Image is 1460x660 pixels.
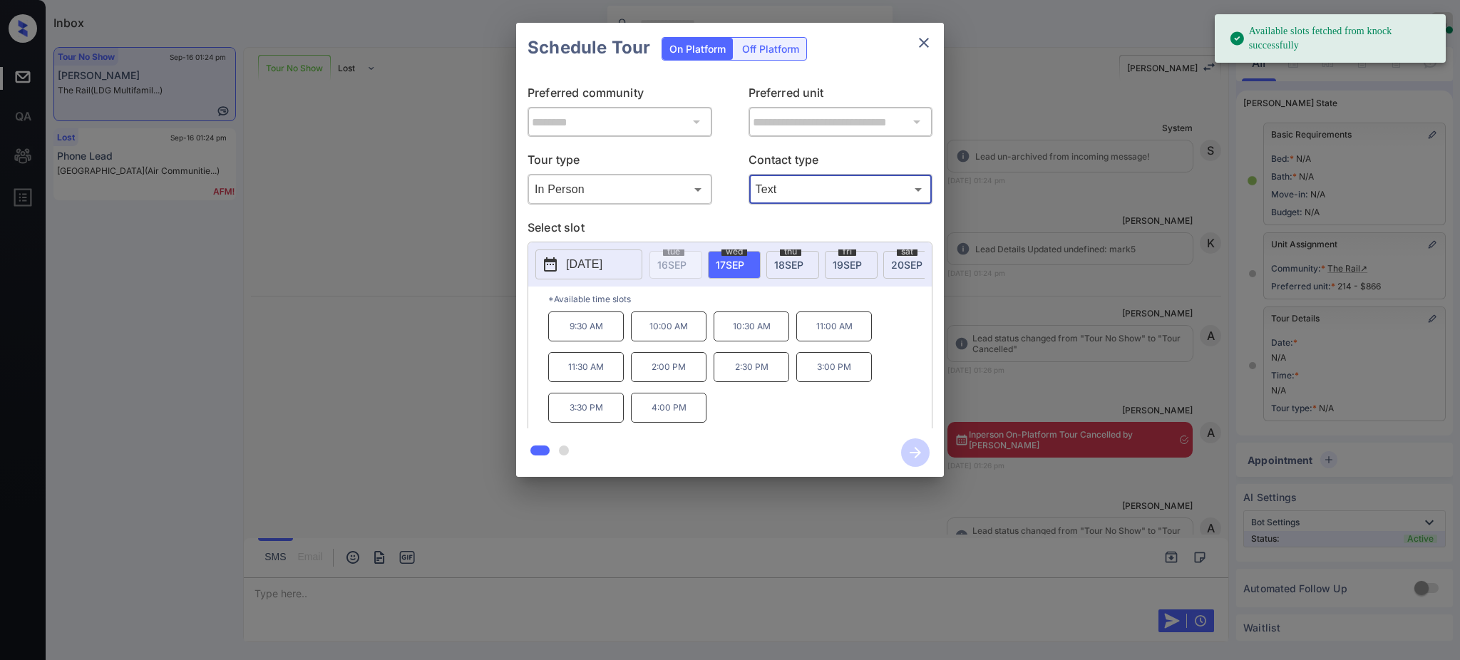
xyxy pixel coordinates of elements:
[1229,19,1434,58] div: Available slots fetched from knock successfully
[631,393,706,423] p: 4:00 PM
[548,287,932,311] p: *Available time slots
[528,84,712,107] p: Preferred community
[883,251,936,279] div: date-select
[910,29,938,57] button: close
[749,84,933,107] p: Preferred unit
[708,251,761,279] div: date-select
[825,251,878,279] div: date-select
[752,177,930,201] div: Text
[548,352,624,382] p: 11:30 AM
[774,259,803,271] span: 18 SEP
[891,259,922,271] span: 20 SEP
[528,219,932,242] p: Select slot
[631,311,706,341] p: 10:00 AM
[796,311,872,341] p: 11:00 AM
[662,38,733,60] div: On Platform
[766,251,819,279] div: date-select
[528,151,712,174] p: Tour type
[548,311,624,341] p: 9:30 AM
[531,177,709,201] div: In Person
[893,434,938,471] button: btn-next
[749,151,933,174] p: Contact type
[631,352,706,382] p: 2:00 PM
[780,247,801,256] span: thu
[566,256,602,273] p: [DATE]
[796,352,872,382] p: 3:00 PM
[897,247,917,256] span: sat
[838,247,856,256] span: fri
[735,38,806,60] div: Off Platform
[535,249,642,279] button: [DATE]
[833,259,862,271] span: 19 SEP
[714,311,789,341] p: 10:30 AM
[548,393,624,423] p: 3:30 PM
[716,259,744,271] span: 17 SEP
[516,23,662,73] h2: Schedule Tour
[721,247,747,256] span: wed
[714,352,789,382] p: 2:30 PM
